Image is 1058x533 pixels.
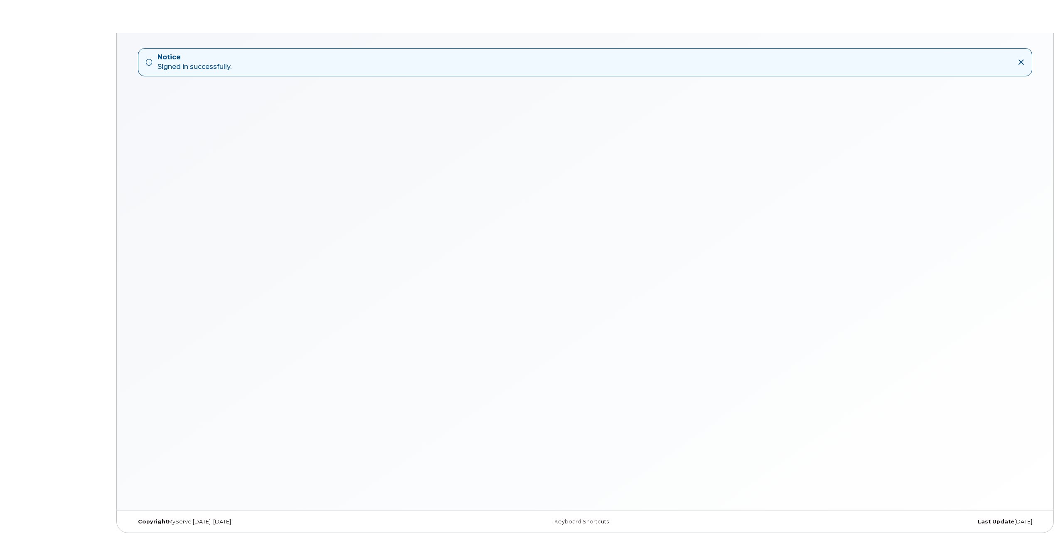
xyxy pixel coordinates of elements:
strong: Copyright [138,518,168,525]
div: Signed in successfully. [157,53,231,72]
div: [DATE] [736,518,1038,525]
div: MyServe [DATE]–[DATE] [132,518,434,525]
strong: Last Update [978,518,1014,525]
a: Keyboard Shortcuts [554,518,609,525]
strong: Notice [157,53,231,62]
